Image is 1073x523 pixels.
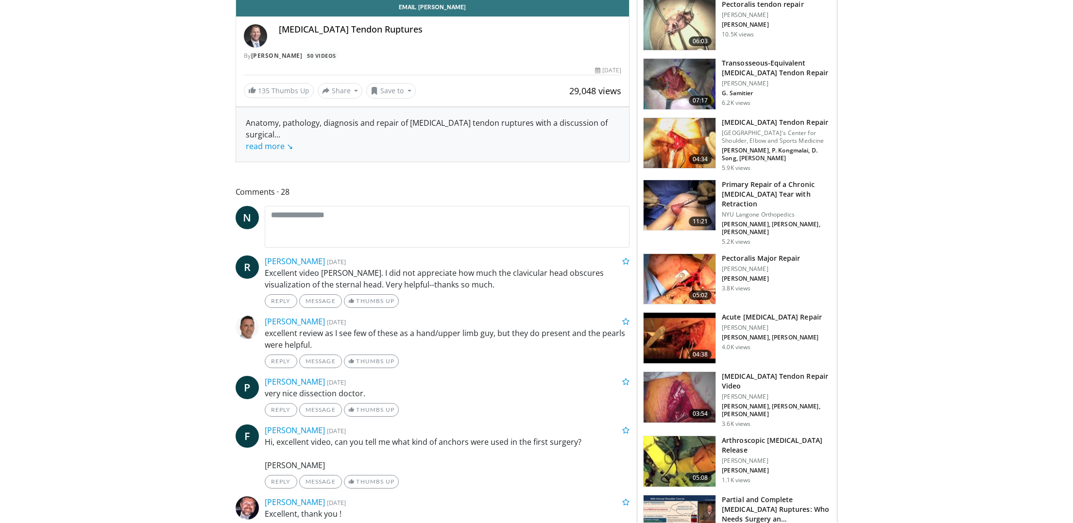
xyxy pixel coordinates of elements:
[327,378,346,387] small: [DATE]
[689,290,712,300] span: 05:02
[722,211,831,219] p: NYU Langone Orthopedics
[236,255,259,279] a: R
[644,254,715,304] img: ffb25280-6ec4-427c-9bf3-cd7fc5b6abbb.150x105_q85_crop-smart_upscale.jpg
[722,11,803,19] p: [PERSON_NAME]
[299,294,342,308] a: Message
[689,350,712,359] span: 04:38
[344,403,399,417] a: Thumbs Up
[722,457,831,465] p: [PERSON_NAME]
[236,496,259,520] img: Avatar
[644,59,715,109] img: 65628166-7933-4fb2-9bec-eeae485a75de.150x105_q85_crop-smart_upscale.jpg
[244,24,267,48] img: Avatar
[722,238,750,246] p: 5.2K views
[644,372,715,422] img: 01baa8e6-7216-4dc3-b4c4-70414d98780e.150x105_q85_crop-smart_upscale.jpg
[722,164,750,172] p: 5.9K views
[722,58,831,78] h3: Transosseous-Equivalent [MEDICAL_DATA] Tendon Repair
[643,118,831,172] a: 04:34 [MEDICAL_DATA] Tendon Repair [GEOGRAPHIC_DATA]'s Center for Shoulder, Elbow and Sports Medi...
[722,265,800,273] p: [PERSON_NAME]
[236,424,259,448] a: F
[643,436,831,487] a: 05:08 Arthroscopic [MEDICAL_DATA] Release [PERSON_NAME] [PERSON_NAME] 1.1K views
[258,86,270,95] span: 135
[689,96,712,105] span: 07:17
[722,89,831,97] p: G. Samitier
[722,129,831,145] p: [GEOGRAPHIC_DATA]'s Center for Shoulder, Elbow and Sports Medicine
[327,318,346,326] small: [DATE]
[344,294,399,308] a: Thumbs Up
[722,285,750,292] p: 3.8K views
[722,80,831,87] p: [PERSON_NAME]
[722,334,822,341] p: [PERSON_NAME], [PERSON_NAME]
[722,436,831,455] h3: Arthroscopic [MEDICAL_DATA] Release
[643,180,831,246] a: 11:21 Primary Repair of a Chronic [MEDICAL_DATA] Tear with Retraction NYU Langone Orthopedics [PE...
[722,312,822,322] h3: Acute [MEDICAL_DATA] Repair
[246,129,293,152] span: ...
[265,267,630,290] p: Excellent video [PERSON_NAME]. I did not appreciate how much the clavicular head obscures visuali...
[722,220,831,236] p: [PERSON_NAME], [PERSON_NAME], [PERSON_NAME]
[236,186,630,198] span: Comments 28
[722,31,754,38] p: 10.5K views
[689,154,712,164] span: 04:34
[265,403,297,417] a: Reply
[722,371,831,391] h3: [MEDICAL_DATA] Tendon Repair Video
[265,388,630,399] p: very nice dissection doctor.
[722,180,831,209] h3: Primary Repair of a Chronic [MEDICAL_DATA] Tear with Retraction
[344,354,399,368] a: Thumbs Up
[279,24,622,35] h4: [MEDICAL_DATA] Tendon Ruptures
[265,436,630,471] p: Hi, excellent video, can you tell me what kind of anchors were used in the first surgery? [PERSON...
[689,409,712,419] span: 03:54
[689,473,712,483] span: 05:08
[265,508,630,520] p: Excellent, thank you !
[722,393,831,401] p: [PERSON_NAME]
[265,327,630,351] p: excellent review as I see few of these as a hand/upper limb guy, but they do present and the pear...
[318,83,363,99] button: Share
[327,257,346,266] small: [DATE]
[644,118,715,169] img: 915a656b-338a-4629-b69e-d799375c267b.150x105_q85_crop-smart_upscale.jpg
[689,36,712,46] span: 06:03
[265,316,325,327] a: [PERSON_NAME]
[265,294,297,308] a: Reply
[722,147,831,162] p: [PERSON_NAME], P. Kongmalai, D. Song, [PERSON_NAME]
[265,497,325,507] a: [PERSON_NAME]
[236,376,259,399] a: P
[327,426,346,435] small: [DATE]
[722,99,750,107] p: 6.2K views
[722,403,831,418] p: [PERSON_NAME], [PERSON_NAME], [PERSON_NAME]
[569,85,621,97] span: 29,048 views
[722,324,822,332] p: [PERSON_NAME]
[244,83,314,98] a: 135 Thumbs Up
[643,253,831,305] a: 05:02 Pectoralis Major Repair [PERSON_NAME] [PERSON_NAME] 3.8K views
[722,420,750,428] p: 3.6K views
[722,253,800,263] h3: Pectoralis Major Repair
[722,21,803,29] p: [PERSON_NAME]
[643,312,831,364] a: 04:38 Acute [MEDICAL_DATA] Repair [PERSON_NAME] [PERSON_NAME], [PERSON_NAME] 4.0K views
[265,475,297,489] a: Reply
[299,354,342,368] a: Message
[644,436,715,487] img: d8bb7012-703a-4c8f-967a-6a8c766ed8b3.150x105_q85_crop-smart_upscale.jpg
[327,498,346,507] small: [DATE]
[299,475,342,489] a: Message
[643,58,831,110] a: 07:17 Transosseous-Equivalent [MEDICAL_DATA] Tendon Repair [PERSON_NAME] G. Samitier 6.2K views
[265,354,297,368] a: Reply
[236,316,259,339] img: Avatar
[299,403,342,417] a: Message
[344,475,399,489] a: Thumbs Up
[644,313,715,363] img: 0f142137-dfc2-46cb-9a48-a760a0c0dc06.150x105_q85_crop-smart_upscale.jpg
[246,117,620,152] div: Anatomy, pathology, diagnosis and repair of [MEDICAL_DATA] tendon ruptures with a discussion of s...
[265,425,325,436] a: [PERSON_NAME]
[722,476,750,484] p: 1.1K views
[304,51,340,60] a: 50 Videos
[722,467,831,474] p: [PERSON_NAME]
[366,83,416,99] button: Save to
[236,206,259,229] a: N
[722,275,800,283] p: [PERSON_NAME]
[265,256,325,267] a: [PERSON_NAME]
[644,180,715,231] img: 4b03da39-c807-45b7-b8be-9d6232d22bcf.jpg.150x105_q85_crop-smart_upscale.jpg
[251,51,303,60] a: [PERSON_NAME]
[244,51,622,60] div: By
[595,66,621,75] div: [DATE]
[722,343,750,351] p: 4.0K views
[265,376,325,387] a: [PERSON_NAME]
